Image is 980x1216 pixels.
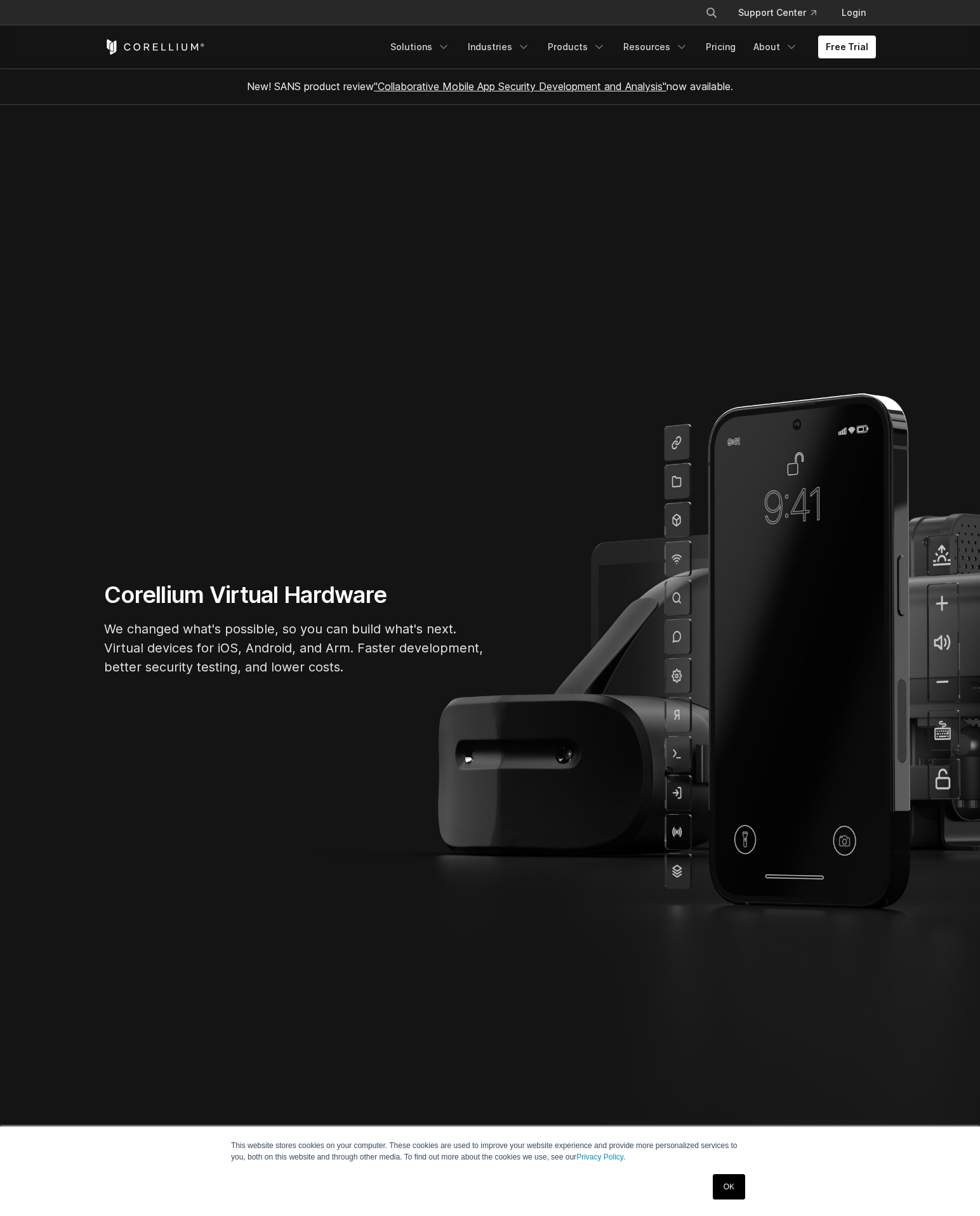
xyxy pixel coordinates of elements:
a: Free Trial [818,36,876,58]
a: Products [540,36,613,58]
a: "Collaborative Mobile App Security Development and Analysis" [374,80,666,93]
a: Solutions [383,36,458,58]
a: Industries [460,36,538,58]
a: Support Center [728,1,826,24]
a: Corellium Home [104,39,205,55]
div: Navigation Menu [690,1,876,24]
a: OK [713,1174,745,1199]
h1: Corellium Virtual Hardware [104,581,485,609]
p: We changed what's possible, so you can build what's next. Virtual devices for iOS, Android, and A... [104,619,485,677]
a: Login [831,1,876,24]
p: This website stores cookies on your computer. These cookies are used to improve your website expe... [231,1140,749,1163]
a: About [746,36,805,58]
span: New! SANS product review now available. [247,80,733,93]
a: Pricing [698,36,743,58]
div: Navigation Menu [383,36,876,58]
a: Privacy Policy. [576,1153,625,1161]
a: Resources [616,36,696,58]
button: Search [700,1,723,24]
